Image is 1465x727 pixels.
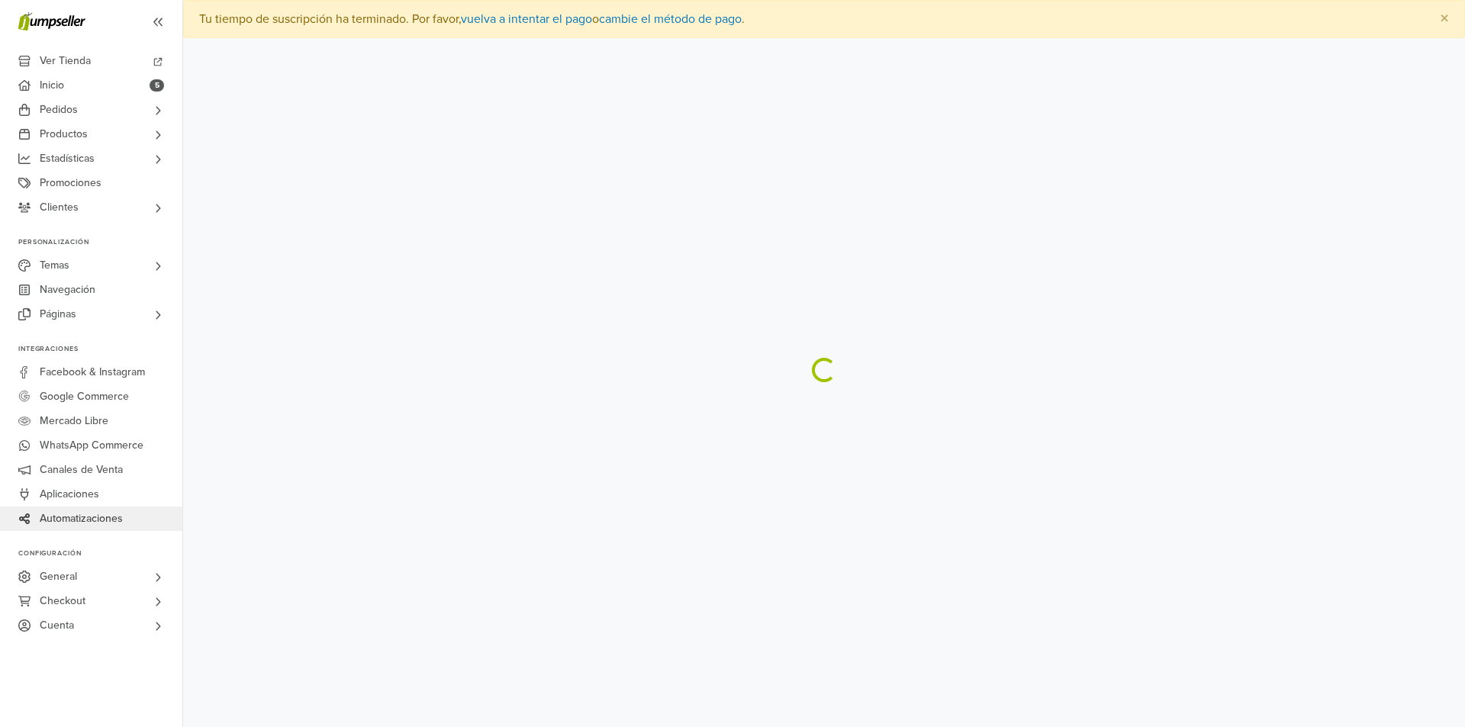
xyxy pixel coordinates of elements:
[40,433,143,458] span: WhatsApp Commerce
[40,360,145,384] span: Facebook & Instagram
[40,613,74,638] span: Cuenta
[150,79,164,92] span: 5
[40,458,123,482] span: Canales de Venta
[18,238,182,247] p: Personalización
[40,146,95,171] span: Estadísticas
[40,98,78,122] span: Pedidos
[18,345,182,354] p: Integraciones
[40,73,64,98] span: Inicio
[599,11,742,27] a: cambie el método de pago
[40,409,108,433] span: Mercado Libre
[40,507,123,531] span: Automatizaciones
[1425,1,1464,37] button: Close
[40,565,77,589] span: General
[40,122,88,146] span: Productos
[40,195,79,220] span: Clientes
[1440,8,1449,30] span: ×
[40,171,101,195] span: Promociones
[40,384,129,409] span: Google Commerce
[18,549,182,558] p: Configuración
[40,589,85,613] span: Checkout
[40,302,76,327] span: Páginas
[40,49,91,73] span: Ver Tienda
[40,482,99,507] span: Aplicaciones
[40,253,69,278] span: Temas
[461,11,592,27] a: vuelva a intentar el pago
[40,278,95,302] span: Navegación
